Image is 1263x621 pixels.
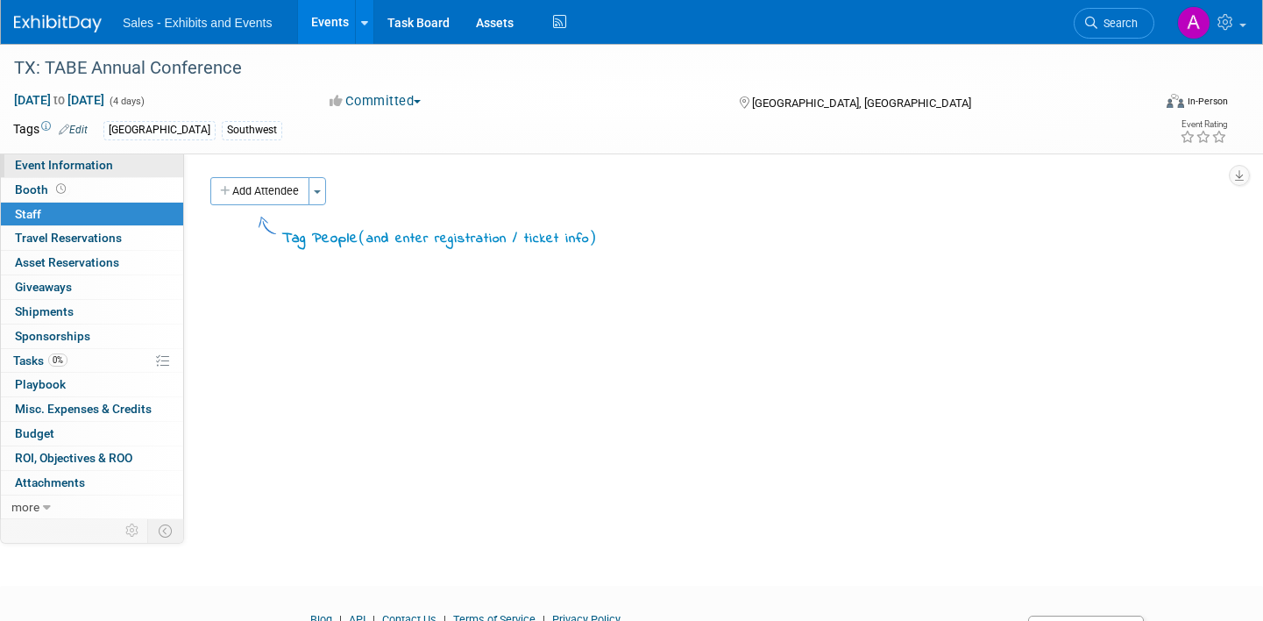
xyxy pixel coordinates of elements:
[210,177,309,205] button: Add Attendee
[1,325,183,348] a: Sponsorships
[1187,95,1228,108] div: In-Person
[282,226,597,250] div: Tag People
[1,496,183,519] a: more
[15,451,132,465] span: ROI, Objectives & ROO
[366,229,589,248] span: and enter registration / ticket info
[13,120,88,140] td: Tags
[15,329,90,343] span: Sponsorships
[59,124,88,136] a: Edit
[1,349,183,373] a: Tasks0%
[108,96,145,107] span: (4 days)
[1177,6,1210,39] img: Alexandra Horne
[15,304,74,318] span: Shipments
[1,153,183,177] a: Event Information
[589,228,597,246] span: )
[1074,8,1154,39] a: Search
[8,53,1125,84] div: TX: TABE Annual Conference
[1047,91,1228,118] div: Event Format
[1,226,183,250] a: Travel Reservations
[358,228,366,246] span: (
[53,182,69,196] span: Booth not reserved yet
[1,300,183,324] a: Shipments
[15,377,66,391] span: Playbook
[14,15,102,32] img: ExhibitDay
[15,207,41,221] span: Staff
[1,203,183,226] a: Staff
[323,92,428,111] button: Committed
[117,519,148,542] td: Personalize Event Tab Strip
[123,16,272,30] span: Sales - Exhibits and Events
[1,178,183,202] a: Booth
[51,93,67,107] span: to
[148,519,184,542] td: Toggle Event Tabs
[15,475,85,489] span: Attachments
[1,373,183,396] a: Playbook
[15,231,122,245] span: Travel Reservations
[48,353,67,367] span: 0%
[1,422,183,446] a: Budget
[15,182,69,196] span: Booth
[103,121,216,139] div: [GEOGRAPHIC_DATA]
[15,402,152,416] span: Misc. Expenses & Credits
[15,426,54,440] span: Budget
[752,96,971,110] span: [GEOGRAPHIC_DATA], [GEOGRAPHIC_DATA]
[1180,120,1227,129] div: Event Rating
[1,471,183,495] a: Attachments
[13,92,105,108] span: [DATE] [DATE]
[1097,17,1138,30] span: Search
[1,275,183,299] a: Giveaways
[1,251,183,275] a: Asset Reservations
[13,353,67,368] span: Tasks
[11,500,39,514] span: more
[15,255,119,269] span: Asset Reservations
[1,397,183,421] a: Misc. Expenses & Credits
[1,446,183,470] a: ROI, Objectives & ROO
[15,280,72,294] span: Giveaways
[15,158,113,172] span: Event Information
[222,121,282,139] div: Southwest
[1167,94,1184,108] img: Format-Inperson.png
